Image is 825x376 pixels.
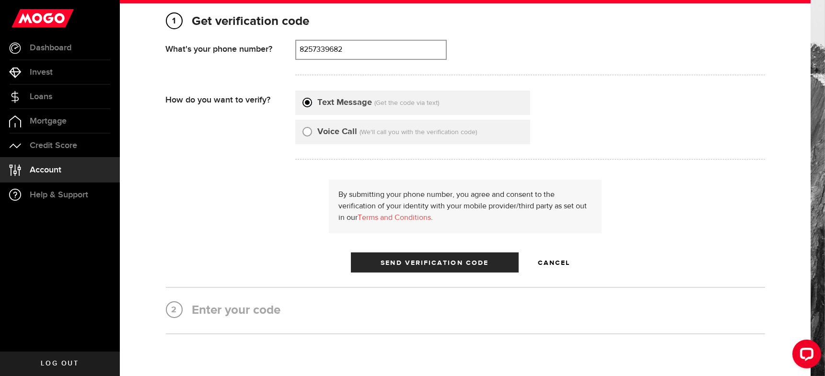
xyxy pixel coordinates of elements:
[329,180,602,233] div: By submitting your phone number, you agree and consent to the verification of your identity with ...
[30,68,53,77] span: Invest
[166,13,765,30] h2: Get verification code
[30,44,71,52] span: Dashboard
[30,166,61,174] span: Account
[318,96,372,109] label: Text Message
[167,302,182,318] span: 2
[166,302,765,319] h2: Enter your code
[30,92,52,101] span: Loans
[302,125,312,135] input: Voice Call
[167,13,182,29] span: 1
[358,214,431,222] a: Terms and Conditions
[41,360,79,367] span: Log out
[166,40,295,55] div: What's your phone number?
[528,252,580,273] button: Cancel
[351,252,519,273] button: Send Verification Code
[318,125,358,138] label: Voice Call
[375,100,440,106] span: (Get the code via text)
[538,260,570,266] span: Cancel
[302,96,312,106] input: Text Message
[166,91,295,105] div: How do you want to verify?
[30,117,67,125] span: Mortgage
[30,141,77,150] span: Credit Score
[360,129,477,136] span: (We'll call you with the verification code)
[785,336,825,376] iframe: LiveChat chat widget
[30,191,88,199] span: Help & Support
[381,260,488,266] span: Send Verification Code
